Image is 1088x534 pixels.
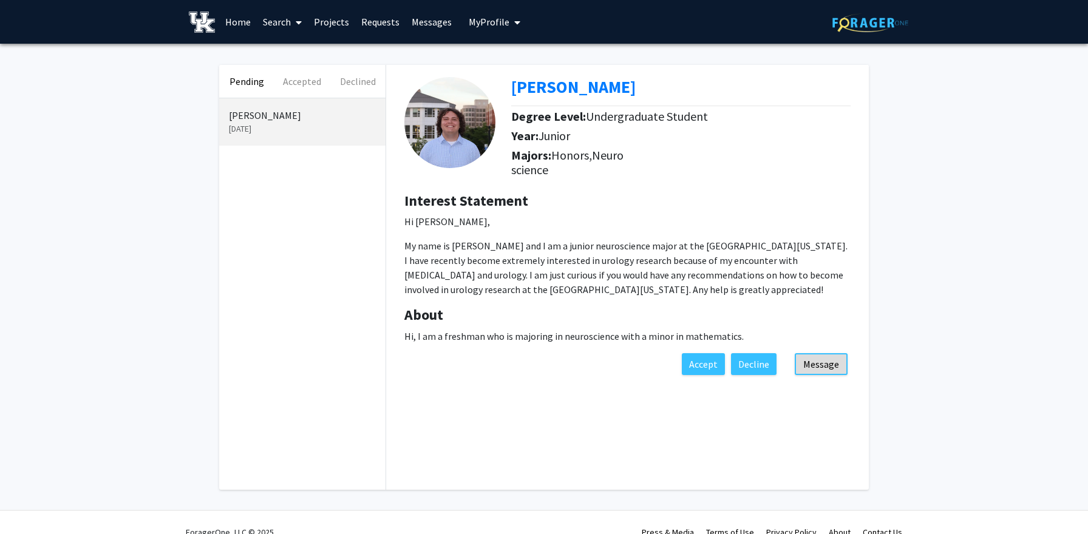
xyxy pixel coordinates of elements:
img: ForagerOne Logo [832,13,908,32]
iframe: Chat [9,479,52,525]
a: Search [257,1,308,43]
img: Profile Picture [404,77,495,168]
button: Pending [219,65,274,98]
span: Honors, [551,147,592,163]
p: [PERSON_NAME] [229,108,376,123]
b: Year: [511,128,539,143]
a: Messages [406,1,458,43]
img: University of Kentucky Logo [189,12,215,33]
b: Interest Statement [404,191,528,210]
button: Accept [682,353,725,375]
button: Declined [330,65,386,98]
a: Projects [308,1,355,43]
a: Home [219,1,257,43]
span: Undergraduate Student [586,109,708,124]
button: Decline [731,353,777,375]
b: About [404,305,443,324]
a: Requests [355,1,406,43]
p: My name is [PERSON_NAME] and I am a junior neuroscience major at the [GEOGRAPHIC_DATA][US_STATE].... [404,238,851,297]
b: Majors: [511,147,551,163]
b: [PERSON_NAME] [511,76,636,98]
a: Opens in a new tab [511,76,636,98]
button: Accepted [274,65,330,98]
p: Hi [PERSON_NAME], [404,214,851,229]
button: Message [795,353,848,375]
span: Junior [539,128,570,143]
span: My Profile [469,16,509,28]
p: Hi, I am a freshman who is majoring in neuroscience with a minor in mathematics. [404,329,851,343]
span: Neuroscience [511,147,624,177]
p: [DATE] [229,123,376,135]
b: Degree Level: [511,109,586,124]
